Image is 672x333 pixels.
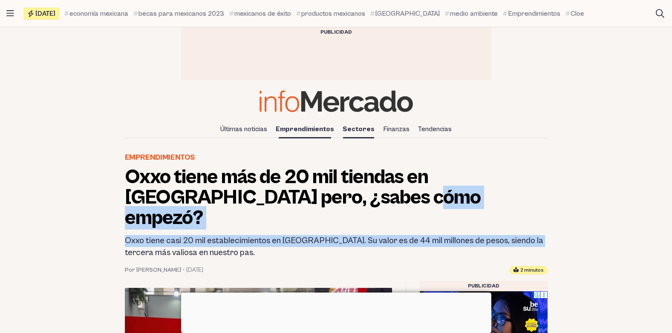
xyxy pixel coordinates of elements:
h2: Oxxo tiene casi 20 mil establecimientos en [GEOGRAPHIC_DATA]. Su valor es de 44 mil millones de p... [125,235,548,259]
a: Emprendimientos [272,122,337,136]
a: becas para mexicanos 2023 [133,9,224,19]
div: Tiempo estimado de lectura: 2 minutos [510,266,548,274]
a: [GEOGRAPHIC_DATA] [370,9,440,19]
span: productos mexicanos [301,9,365,19]
a: Tendencias [415,122,455,136]
span: [DATE] [35,10,55,17]
span: economía mexicana [69,9,128,19]
a: Cloe [565,9,584,19]
h1: Oxxo tiene más de 20 mil tiendas en [GEOGRAPHIC_DATA] pero, ¿sabes cómo empezó? [125,167,548,228]
span: • [183,266,185,274]
div: Publicidad [420,281,548,291]
span: becas para mexicanos 2023 [138,9,224,19]
a: medio ambiente [445,9,498,19]
iframe: Advertisement [181,293,491,331]
a: Sectores [339,122,378,136]
a: Finanzas [380,122,413,136]
span: Emprendimientos [508,9,560,19]
a: Emprendimientos [125,152,196,164]
span: medio ambiente [450,9,498,19]
span: [GEOGRAPHIC_DATA] [375,9,440,19]
a: productos mexicanos [296,9,365,19]
span: mexicanos de éxito [234,9,291,19]
span: Cloe [571,9,584,19]
img: Infomercado México logo [260,90,413,112]
a: Últimas noticias [217,122,271,136]
a: economía mexicana [64,9,128,19]
div: Publicidad [181,27,491,37]
time: 25 marzo, 2023 15:24 [186,266,203,274]
a: mexicanos de éxito [229,9,291,19]
a: Por [PERSON_NAME] [125,266,181,274]
a: Emprendimientos [503,9,560,19]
